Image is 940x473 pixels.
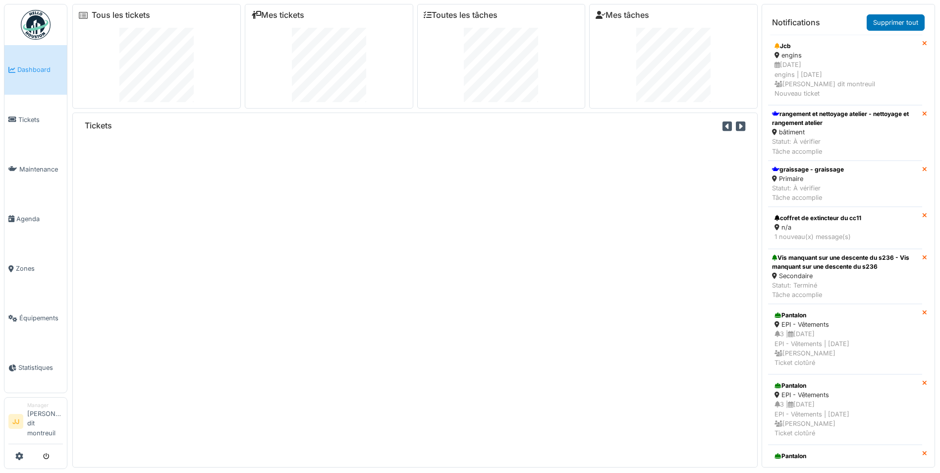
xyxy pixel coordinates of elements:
[8,402,63,444] a: JJ Manager[PERSON_NAME] dit montreuil
[18,115,63,124] span: Tickets
[774,381,916,390] div: Pantalon
[768,249,922,304] a: Vis manquant sur une descente du s236 - Vis manquant sur une descente du s236 Secondaire Statut: ...
[774,452,916,461] div: Pantalon
[4,294,67,343] a: Équipements
[774,42,916,51] div: Jcb
[772,183,844,202] div: Statut: À vérifier Tâche accomplie
[768,35,922,105] a: Jcb engins [DATE]engins | [DATE] [PERSON_NAME] dit montreuilNouveau ticket
[27,402,63,442] li: [PERSON_NAME] dit montreuil
[768,304,922,374] a: Pantalon EPI - Vêtements 3 |[DATE]EPI - Vêtements | [DATE] [PERSON_NAME]Ticket clotûré
[772,253,918,271] div: Vis manquant sur une descente du s236 - Vis manquant sur une descente du s236
[867,14,925,31] a: Supprimer tout
[19,165,63,174] span: Maintenance
[774,214,916,223] div: coffret de extincteur du cc11
[774,320,916,329] div: EPI - Vêtements
[772,271,918,281] div: Secondaire
[772,165,844,174] div: graissage - graissage
[774,329,916,367] div: 3 | [DATE] EPI - Vêtements | [DATE] [PERSON_NAME] Ticket clotûré
[21,10,51,40] img: Badge_color-CXgf-gQk.svg
[4,244,67,294] a: Zones
[768,374,922,445] a: Pantalon EPI - Vêtements 3 |[DATE]EPI - Vêtements | [DATE] [PERSON_NAME]Ticket clotûré
[596,10,649,20] a: Mes tâches
[4,95,67,144] a: Tickets
[16,264,63,273] span: Zones
[768,161,922,207] a: graissage - graissage Primaire Statut: À vérifierTâche accomplie
[4,343,67,393] a: Statistiques
[768,207,922,248] a: coffret de extincteur du cc11 n/a 1 nouveau(x) message(s)
[4,144,67,194] a: Maintenance
[251,10,304,20] a: Mes tickets
[17,65,63,74] span: Dashboard
[768,105,922,161] a: rangement et nettoyage atelier - nettoyage et rangement atelier bâtiment Statut: À vérifierTâche ...
[16,214,63,224] span: Agenda
[774,60,916,98] div: [DATE] engins | [DATE] [PERSON_NAME] dit montreuil Nouveau ticket
[774,311,916,320] div: Pantalon
[772,110,918,127] div: rangement et nettoyage atelier - nettoyage et rangement atelier
[772,137,918,156] div: Statut: À vérifier Tâche accomplie
[772,127,918,137] div: bâtiment
[27,402,63,409] div: Manager
[4,194,67,243] a: Agenda
[424,10,498,20] a: Toutes les tâches
[774,390,916,400] div: EPI - Vêtements
[85,121,112,130] h6: Tickets
[774,223,916,232] div: n/a
[774,232,916,241] div: 1 nouveau(x) message(s)
[8,414,23,429] li: JJ
[92,10,150,20] a: Tous les tickets
[772,174,844,183] div: Primaire
[18,363,63,372] span: Statistiques
[19,313,63,323] span: Équipements
[772,18,820,27] h6: Notifications
[772,281,918,299] div: Statut: Terminé Tâche accomplie
[774,51,916,60] div: engins
[774,400,916,438] div: 3 | [DATE] EPI - Vêtements | [DATE] [PERSON_NAME] Ticket clotûré
[4,45,67,95] a: Dashboard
